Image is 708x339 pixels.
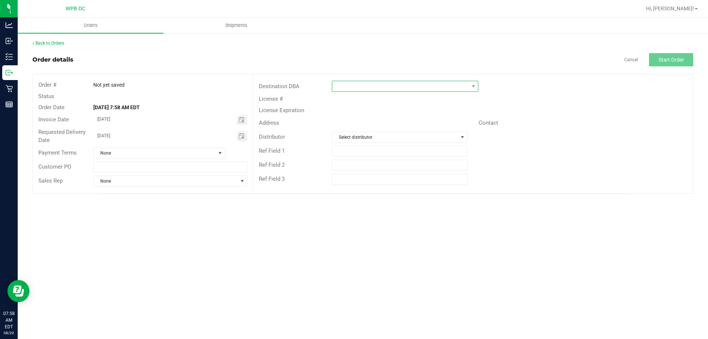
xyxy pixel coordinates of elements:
button: Start Order [649,53,693,66]
inline-svg: Analytics [6,21,13,29]
span: Customer PO [38,163,71,170]
span: Orders [74,22,108,29]
span: Sales Rep [38,177,63,184]
span: Status [38,93,54,100]
span: Destination DBA [259,83,299,90]
span: Hi, [PERSON_NAME]! [646,6,694,11]
span: Ref Field 3 [259,176,285,182]
a: Orders [18,18,163,33]
a: Cancel [624,57,638,63]
span: Shipments [215,22,257,29]
a: Shipments [163,18,309,33]
span: Invoice Date [38,116,69,123]
span: Address [259,120,279,126]
p: 07:58 AM EDT [3,310,14,330]
span: License # [259,96,283,102]
inline-svg: Retail [6,85,13,92]
span: Select distributor [332,132,458,142]
span: Ref Field 2 [259,162,285,168]
span: None [94,148,216,158]
inline-svg: Reports [6,101,13,108]
span: Payment Terms [38,149,77,156]
span: Ref Field 1 [259,148,285,154]
span: Toggle calendar [237,115,247,125]
span: Distributor [259,134,285,140]
span: None [94,176,237,186]
p: 08/20 [3,330,14,336]
span: WPB DC [66,6,85,12]
span: Toggle calendar [237,131,247,141]
a: Back to Orders [32,41,64,46]
div: Order details [32,55,73,64]
strong: [DATE] 7:58 AM EDT [93,104,140,110]
span: Start Order [659,57,684,63]
span: License Expiration [259,107,304,114]
inline-svg: Inventory [6,53,13,60]
iframe: Resource center [7,280,29,302]
span: Order # [38,82,56,88]
span: Not yet saved [93,82,125,88]
inline-svg: Outbound [6,69,13,76]
span: Requested Delivery Date [38,129,86,144]
span: Contact [479,120,498,126]
inline-svg: Inbound [6,37,13,45]
span: Order Date [38,104,65,111]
